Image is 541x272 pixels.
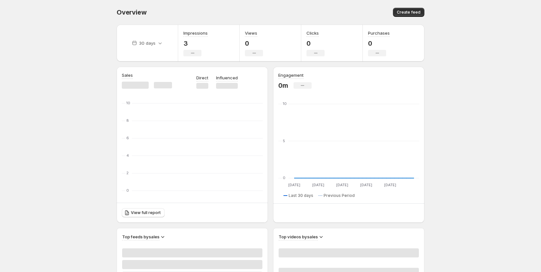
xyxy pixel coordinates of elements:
[245,40,263,47] p: 0
[324,193,355,198] span: Previous Period
[183,40,208,47] p: 3
[278,82,288,89] p: 0m
[245,30,257,36] h3: Views
[312,183,324,187] text: [DATE]
[279,233,318,240] h3: Top videos by sales
[131,210,161,215] span: View full report
[126,153,129,158] text: 4
[216,74,238,81] p: Influenced
[122,208,165,217] a: View full report
[384,183,396,187] text: [DATE]
[368,40,390,47] p: 0
[289,193,313,198] span: Last 30 days
[397,10,420,15] span: Create feed
[283,176,285,180] text: 0
[126,188,129,193] text: 0
[336,183,348,187] text: [DATE]
[139,40,155,46] p: 30 days
[288,183,300,187] text: [DATE]
[368,30,390,36] h3: Purchases
[122,233,159,240] h3: Top feeds by sales
[126,101,130,105] text: 10
[126,171,129,175] text: 2
[126,118,129,123] text: 8
[196,74,208,81] p: Direct
[283,101,287,106] text: 10
[122,72,133,78] h3: Sales
[183,30,208,36] h3: Impressions
[126,136,129,140] text: 6
[278,72,304,78] h3: Engagement
[393,8,424,17] button: Create feed
[117,8,146,16] span: Overview
[306,40,325,47] p: 0
[306,30,319,36] h3: Clicks
[360,183,372,187] text: [DATE]
[283,139,285,143] text: 5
